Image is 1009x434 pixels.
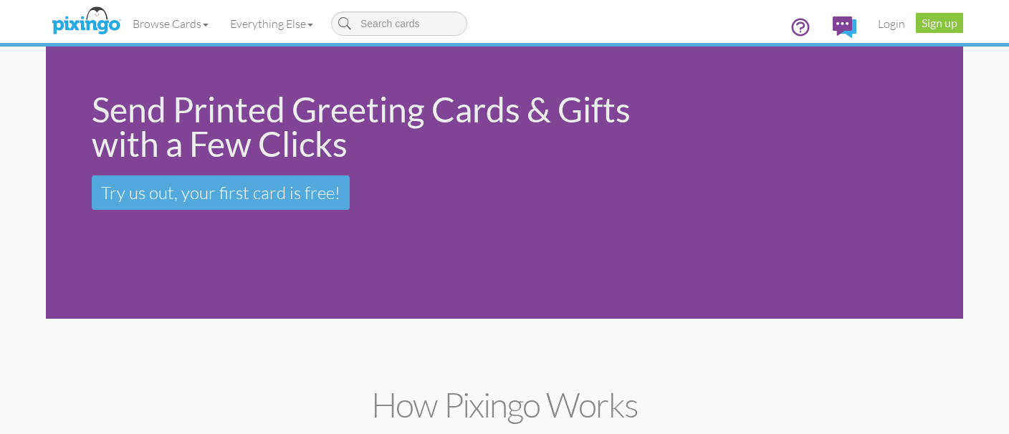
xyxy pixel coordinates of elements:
[122,6,219,42] a: Browse Cards
[92,92,646,161] div: Send Printed Greeting Cards & Gifts with a Few Clicks
[48,4,124,39] img: pixingo logo
[92,175,350,210] a: Try us out, your first card is free!
[331,11,467,36] input: Search cards
[71,386,938,424] h2: How Pixingo works
[833,16,856,38] img: comments.svg
[916,13,963,33] a: Sign up
[867,6,916,42] a: Login
[219,6,324,42] a: Everything Else
[101,182,340,203] span: Try us out, your first card is free!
